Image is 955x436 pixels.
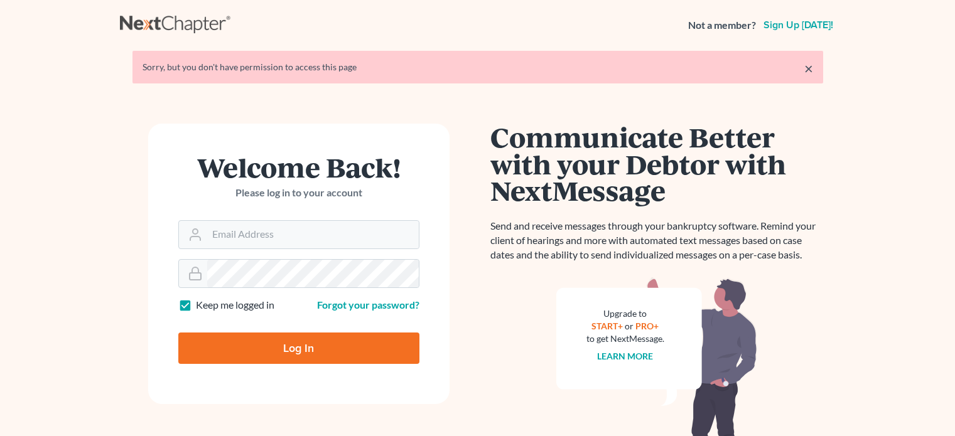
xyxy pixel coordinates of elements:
[178,154,419,181] h1: Welcome Back!
[688,18,756,33] strong: Not a member?
[586,307,664,320] div: Upgrade to
[207,221,419,248] input: Email Address
[761,20,836,30] a: Sign up [DATE]!
[178,332,419,364] input: Log In
[490,124,823,204] h1: Communicate Better with your Debtor with NextMessage
[196,298,274,312] label: Keep me logged in
[490,219,823,262] p: Send and receive messages through your bankruptcy software. Remind your client of hearings and mo...
[591,321,623,331] a: START+
[597,351,653,361] a: Learn more
[625,321,634,331] span: or
[635,321,659,331] a: PRO+
[317,299,419,311] a: Forgot your password?
[804,61,813,76] a: ×
[178,186,419,200] p: Please log in to your account
[143,61,813,73] div: Sorry, but you don't have permission to access this page
[586,332,664,345] div: to get NextMessage.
